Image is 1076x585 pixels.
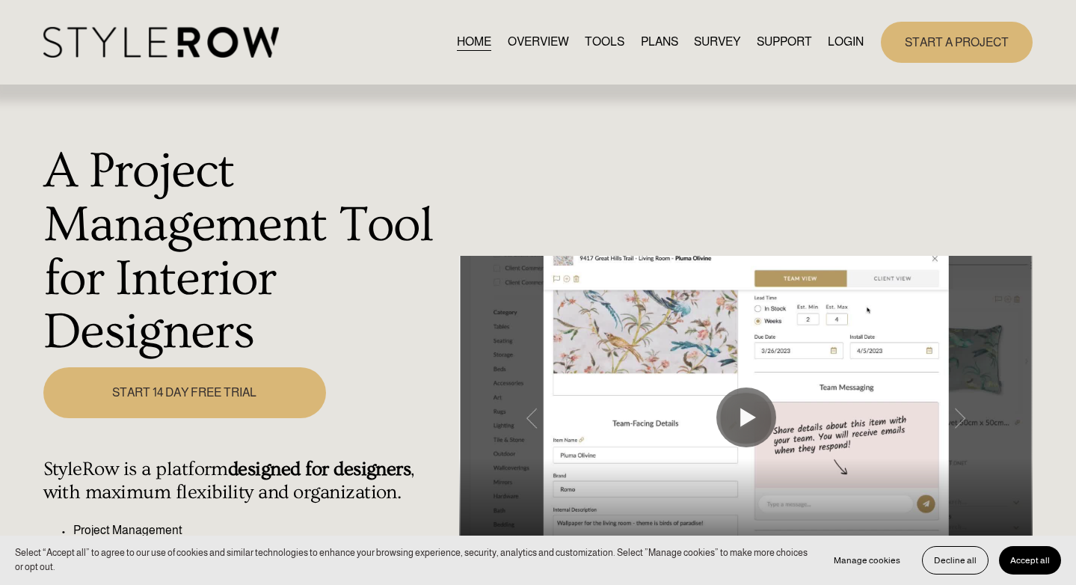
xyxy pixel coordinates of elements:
span: Accept all [1010,555,1050,566]
a: TOOLS [585,32,624,52]
span: Decline all [934,555,977,566]
a: START A PROJECT [881,22,1033,63]
a: LOGIN [828,32,864,52]
a: PLANS [641,32,678,52]
a: folder dropdown [757,32,812,52]
h1: A Project Management Tool for Interior Designers [43,144,451,358]
a: SURVEY [694,32,740,52]
button: Play [716,388,776,447]
a: START 14 DAY FREE TRIAL [43,367,326,418]
button: Decline all [922,546,989,575]
p: Select “Accept all” to agree to our use of cookies and similar technologies to enhance your brows... [15,546,808,575]
button: Manage cookies [823,546,911,575]
span: Manage cookies [834,555,900,566]
strong: designed for designers [228,458,411,480]
img: StyleRow [43,27,279,58]
p: Project Management [73,521,451,539]
span: SUPPORT [757,33,812,51]
button: Accept all [999,546,1061,575]
h4: StyleRow is a platform , with maximum flexibility and organization. [43,458,451,504]
a: OVERVIEW [508,32,569,52]
a: HOME [457,32,491,52]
